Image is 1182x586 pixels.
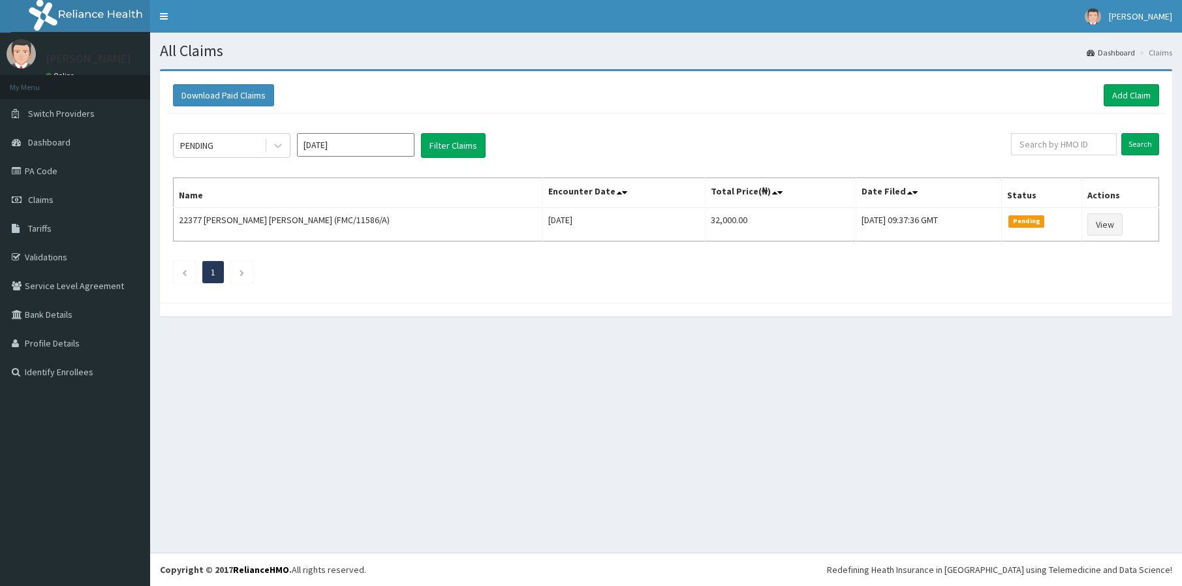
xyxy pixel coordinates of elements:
th: Encounter Date [542,178,706,208]
h1: All Claims [160,42,1172,59]
th: Total Price(₦) [706,178,856,208]
span: [PERSON_NAME] [1109,10,1172,22]
a: View [1087,213,1123,236]
a: Next page [239,266,245,278]
a: Online [46,71,77,80]
img: User Image [7,39,36,69]
td: [DATE] 09:37:36 GMT [856,208,1002,241]
div: Redefining Heath Insurance in [GEOGRAPHIC_DATA] using Telemedicine and Data Science! [827,563,1172,576]
input: Select Month and Year [297,133,414,157]
td: 32,000.00 [706,208,856,241]
p: [PERSON_NAME] [46,53,131,65]
th: Date Filed [856,178,1002,208]
button: Filter Claims [421,133,486,158]
span: Claims [28,194,54,206]
span: Pending [1008,215,1044,227]
th: Actions [1081,178,1159,208]
a: Dashboard [1087,47,1135,58]
input: Search by HMO ID [1011,133,1117,155]
span: Tariffs [28,223,52,234]
div: PENDING [180,139,213,152]
a: Page 1 is your current page [211,266,215,278]
span: Dashboard [28,136,70,148]
input: Search [1121,133,1159,155]
a: Add Claim [1104,84,1159,106]
a: Previous page [181,266,187,278]
th: Name [174,178,543,208]
img: User Image [1085,8,1101,25]
span: Switch Providers [28,108,95,119]
button: Download Paid Claims [173,84,274,106]
strong: Copyright © 2017 . [160,564,292,576]
th: Status [1002,178,1081,208]
a: RelianceHMO [233,564,289,576]
td: 22377 [PERSON_NAME] [PERSON_NAME] (FMC/11586/A) [174,208,543,241]
td: [DATE] [542,208,706,241]
li: Claims [1136,47,1172,58]
footer: All rights reserved. [150,553,1182,586]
